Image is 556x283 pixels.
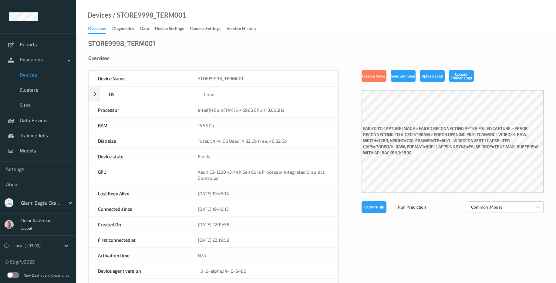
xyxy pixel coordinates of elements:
a: Version History [227,25,262,33]
div: linux [195,87,338,102]
div: [DATE] 19:45:13 [189,201,338,217]
div: Last Keep Alive [89,186,189,201]
button: Disable Video [362,70,386,82]
div: [DATE] 22:19:58 [189,232,338,247]
div: RAM [89,118,189,133]
span: Run Prediction [386,204,426,210]
div: Disc size [89,133,189,148]
div: [DATE] 22:19:58 [189,217,338,232]
a: Diagnostics [112,25,140,33]
div: OS [100,87,195,102]
div: First connected at [89,232,189,247]
div: STORE9998_TERM001 [88,40,155,46]
button: Sync Samples [391,70,416,82]
div: [DATE] 19:45:14 [189,186,338,201]
div: Device agent version [89,263,189,278]
div: Connected since [89,201,189,217]
div: OSlinux [89,86,339,102]
div: / STORE9998_TERM001 [111,12,186,18]
div: Data [140,26,149,33]
a: Data [140,25,155,33]
div: Device Name [89,71,189,86]
div: Intel(R) Core(TM) i5-4590S CPU @ 3.00GHz [189,102,338,118]
a: Overview [88,25,112,34]
div: GPU [89,164,189,186]
div: Diagnostics [112,26,134,33]
div: N/A [189,248,338,263]
a: Camera Settings [190,25,227,33]
label: failed to capture image > failed reconnecting after failed capture > Error reconnecting to video ... [362,124,544,159]
div: 15.53 Gb [189,118,338,133]
div: Device state [89,149,189,164]
div: Overview [88,55,544,61]
div: Activation time [89,248,189,263]
div: Device Settings [155,26,184,33]
div: Created On [89,217,189,232]
div: Xeon E3-1200 v3/4th Gen Core Processor Integrated Graphics Controller [189,164,338,186]
button: Capture [362,201,386,213]
div: STORE9998_TERM001 [189,71,338,86]
div: Processor [89,102,189,118]
div: Total: 54.44 Gb Used: 4.82 Gb Free: 46.82 Gb [189,133,338,148]
button: Upload Logs [420,70,445,82]
div: Camera Settings [190,26,221,33]
div: Version History [227,26,256,33]
div: 1.51.0-alpha.14-ID-5480 [189,263,338,278]
div: Overview [88,26,106,34]
button: Upload Trainer Logs [449,70,474,82]
a: Devices [87,12,111,18]
a: Device Settings [155,25,190,33]
div: Ready [189,149,338,164]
